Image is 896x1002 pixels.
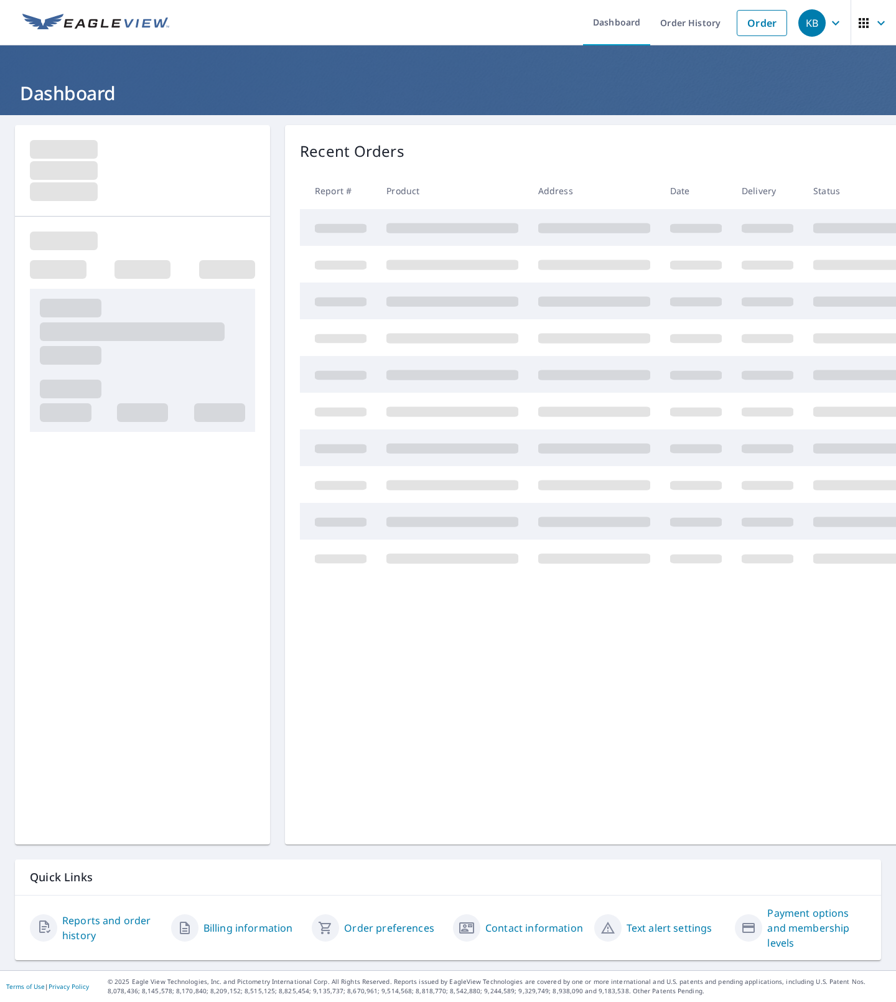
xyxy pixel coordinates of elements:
p: Recent Orders [300,140,404,162]
a: Text alert settings [627,920,712,935]
th: Report # [300,172,376,209]
div: KB [798,9,826,37]
a: Contact information [485,920,583,935]
a: Order [737,10,787,36]
th: Product [376,172,528,209]
a: Payment options and membership levels [767,906,866,950]
h1: Dashboard [15,80,881,106]
a: Order preferences [344,920,434,935]
p: © 2025 Eagle View Technologies, Inc. and Pictometry International Corp. All Rights Reserved. Repo... [108,977,890,996]
a: Billing information [203,920,293,935]
th: Delivery [732,172,803,209]
th: Address [528,172,660,209]
img: EV Logo [22,14,169,32]
a: Terms of Use [6,982,45,991]
p: Quick Links [30,869,866,885]
a: Reports and order history [62,913,161,943]
th: Date [660,172,732,209]
a: Privacy Policy [49,982,89,991]
p: | [6,983,89,990]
